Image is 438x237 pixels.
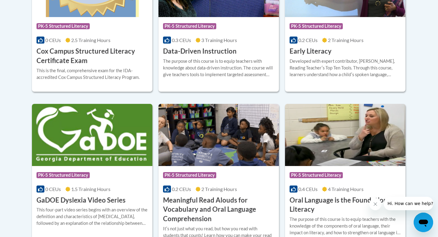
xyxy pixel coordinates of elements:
[369,198,381,210] iframe: Close message
[384,197,433,210] iframe: Message from company
[172,37,191,43] span: 0.3 CEUs
[290,172,343,178] span: PK-5 Structured Literacy
[285,104,405,166] img: Course Logo
[163,23,216,29] span: PK-5 Structured Literacy
[36,67,148,81] div: This is the final, comprehensive exam for the IDA-accredited Cox Campus Structured Literacy Program.
[45,186,61,192] span: 0 CEUs
[290,216,401,236] div: The purpose of this course is to equip teachers with the knowledge of the components of oral lang...
[201,186,237,192] span: 2 Training Hours
[71,186,110,192] span: 1.5 Training Hours
[298,37,318,43] span: 0.2 CEUs
[328,37,363,43] span: 2 Training Hours
[158,104,279,166] img: Course Logo
[36,196,126,205] h3: GaDOE Dyslexia Video Series
[36,172,90,178] span: PK-5 Structured Literacy
[290,23,343,29] span: PK-5 Structured Literacy
[290,58,401,78] div: Developed with expert contributor, [PERSON_NAME], Reading Teacherʹs Top Ten Tools. Through this c...
[36,23,90,29] span: PK-5 Structured Literacy
[163,196,274,224] h3: Meaningful Read Alouds for Vocabulary and Oral Language Comprehension
[45,37,61,43] span: 0 CEUs
[36,47,148,65] h3: Cox Campus Structured Literacy Certificate Exam
[32,104,152,166] img: Course Logo
[414,213,433,232] iframe: Button to launch messaging window
[172,186,191,192] span: 0.2 CEUs
[163,58,274,78] div: The purpose of this course is to equip teachers with knowledge about data-driven instruction. The...
[71,37,110,43] span: 2.5 Training Hours
[36,207,148,227] div: This four-part video series begins with an overview of the definition and characteristics of [MED...
[328,186,363,192] span: 4 Training Hours
[298,186,318,192] span: 0.4 CEUs
[201,37,237,43] span: 3 Training Hours
[163,172,216,178] span: PK-5 Structured Literacy
[290,47,332,56] h3: Early Literacy
[163,47,237,56] h3: Data-Driven Instruction
[290,196,401,214] h3: Oral Language is the Foundation for Literacy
